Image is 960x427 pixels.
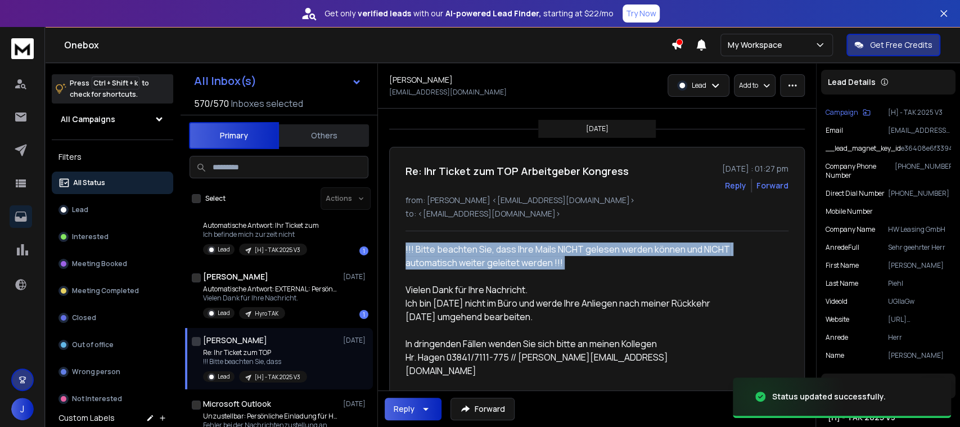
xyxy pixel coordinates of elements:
[52,172,173,194] button: All Status
[359,310,368,319] div: 1
[826,243,859,252] p: anredeFull
[61,114,115,125] h1: All Campaigns
[826,351,844,360] p: Name
[826,108,858,117] p: Campaign
[72,205,88,214] p: Lead
[888,279,951,288] p: Piehl
[203,271,268,282] h1: [PERSON_NAME]
[203,285,338,294] p: Automatische Antwort: EXTERNAL: Persönliche Einladung
[203,230,319,239] p: Ich befinde mich zurzeit nicht
[70,78,149,100] p: Press to check for shortcuts.
[203,294,338,303] p: Vielen Dank für Ihre Nachricht.
[343,399,368,408] p: [DATE]
[255,246,300,254] p: [H] - TAK 2025 V3
[279,123,369,148] button: Others
[772,391,886,402] div: Status updated successfully.
[58,412,115,424] h3: Custom Labels
[343,272,368,281] p: [DATE]
[385,398,441,420] button: Reply
[846,34,940,56] button: Get Free Credits
[888,126,951,135] p: [EMAIL_ADDRESS][DOMAIN_NAME]
[888,315,951,324] p: [URL][DOMAIN_NAME]
[826,297,848,306] p: videoId
[203,221,319,230] p: Automatische Antwort: Ihr Ticket zum
[728,39,787,51] p: My Workspace
[52,280,173,302] button: Meeting Completed
[405,163,629,179] h1: Re: Ihr Ticket zum TOP Arbeitgeber Kongress
[826,144,901,153] p: __lead_magnet_key_id
[739,81,758,90] p: Add to
[826,333,848,342] p: anrede
[52,361,173,383] button: Wrong person
[194,75,256,87] h1: All Inbox(s)
[52,226,173,248] button: Interested
[205,194,226,203] label: Select
[52,149,173,165] h3: Filters
[389,74,453,86] h1: [PERSON_NAME]
[725,180,746,191] button: Reply
[72,286,139,295] p: Meeting Completed
[72,259,127,268] p: Meeting Booked
[189,122,279,149] button: Primary
[73,178,105,187] p: All Status
[826,108,871,117] button: Campaign
[218,372,230,381] p: Lead
[11,38,34,59] img: logo
[389,88,507,97] p: [EMAIL_ADDRESS][DOMAIN_NAME]
[888,351,951,360] p: [PERSON_NAME]
[722,163,788,174] p: [DATE] : 01:27 pm
[826,162,895,180] p: Company Phone Number
[64,38,671,52] h1: Onebox
[895,162,951,180] p: [PHONE_NUMBER]
[231,97,303,110] h3: Inboxes selected
[359,246,368,255] div: 1
[52,199,173,221] button: Lead
[203,398,271,410] h1: Microsoft Outlook
[888,108,951,117] p: [H] - TAK 2025 V3
[203,357,307,366] p: !!! Bitte beachten Sie, dass
[828,77,876,88] p: Lead Details
[888,225,951,234] p: HW Leasing GmbH
[194,97,229,110] span: 570 / 570
[203,335,267,346] h1: [PERSON_NAME]
[255,309,278,318] p: Hyro TAK
[11,398,34,420] button: J
[72,232,109,241] p: Interested
[888,189,951,198] p: [PHONE_NUMBER]
[826,261,859,270] p: First Name
[826,279,858,288] p: Last Name
[888,297,951,306] p: UGllaGw
[586,124,609,133] p: [DATE]
[52,388,173,410] button: Not Interested
[626,8,656,19] p: Try Now
[358,8,411,19] strong: verified leads
[218,245,230,254] p: Lead
[218,309,230,317] p: Lead
[255,373,300,381] p: [H] - TAK 2025 V3
[445,8,541,19] strong: AI-powered Lead Finder,
[826,207,873,216] p: Mobile Number
[343,336,368,345] p: [DATE]
[52,307,173,329] button: Closed
[72,367,120,376] p: Wrong person
[72,313,96,322] p: Closed
[888,243,951,252] p: Sehr geehrter Herr
[72,340,114,349] p: Out of office
[185,70,371,92] button: All Inbox(s)
[888,333,951,342] p: Herr
[826,189,885,198] p: Direct Dial Number
[203,412,338,421] p: Unzustellbar: Persönliche Einladung für Herr
[203,348,307,357] p: Re: Ihr Ticket zum TOP
[52,108,173,131] button: All Campaigns
[756,180,788,191] div: Forward
[405,195,788,206] p: from: [PERSON_NAME] <[EMAIL_ADDRESS][DOMAIN_NAME]>
[901,144,951,153] p: e36408e6f33949a9822353fe95123bd5
[870,39,932,51] p: Get Free Credits
[52,253,173,275] button: Meeting Booked
[826,315,849,324] p: Website
[72,394,122,403] p: Not Interested
[405,208,788,219] p: to: <[EMAIL_ADDRESS][DOMAIN_NAME]>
